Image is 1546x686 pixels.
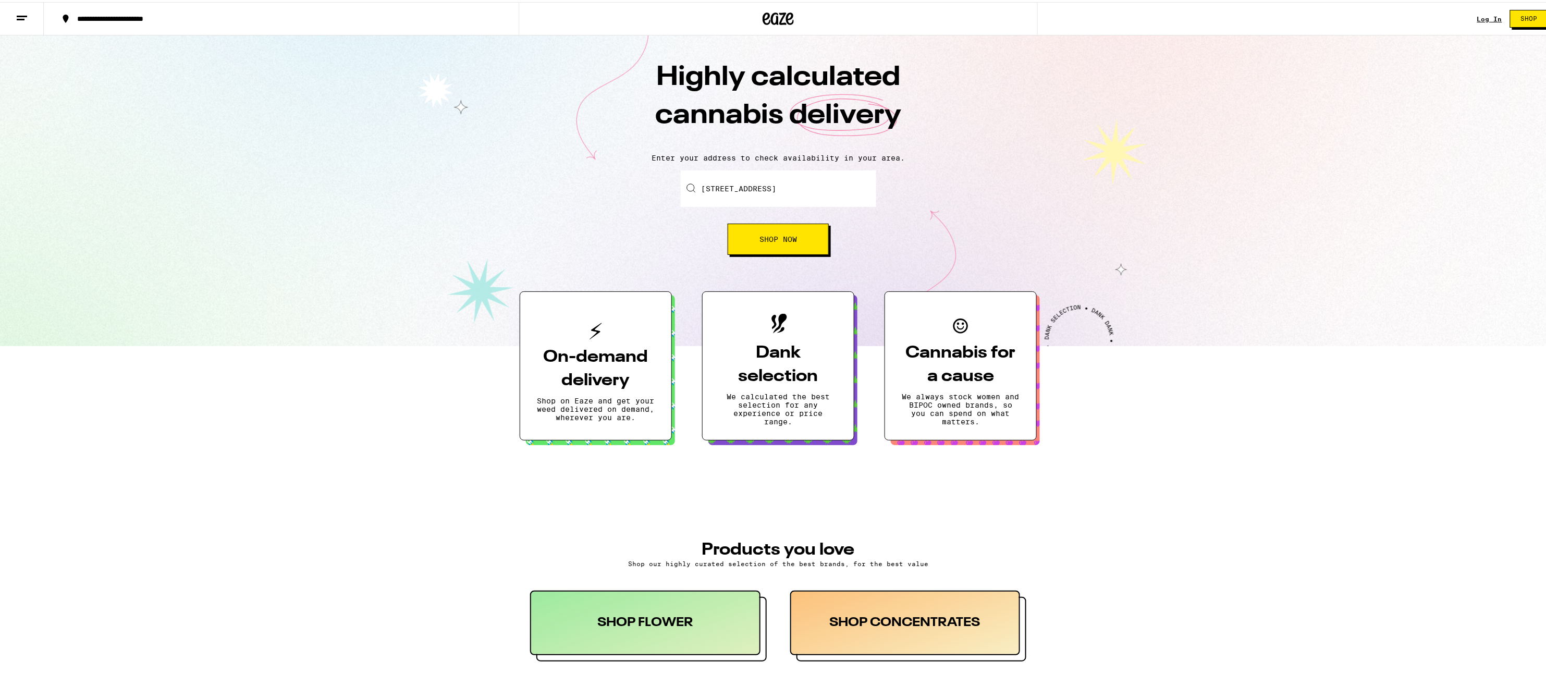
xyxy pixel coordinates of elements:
[790,589,1021,653] div: SHOP CONCENTRATES
[530,589,760,653] div: SHOP FLOWER
[719,339,837,386] h3: Dank selection
[681,168,876,205] input: Enter your delivery address
[1521,14,1538,20] span: Shop
[790,589,1027,659] button: SHOP CONCENTRATES
[530,589,767,659] button: SHOP FLOWER
[530,540,1026,556] h3: PRODUCTS YOU LOVE
[902,390,1020,424] p: We always stock women and BIPOC owned brands, so you can spend on what matters.
[759,234,797,241] span: Shop Now
[530,558,1026,565] p: Shop our highly curated selection of the best brands, for the best value
[1477,14,1502,20] a: Log In
[885,289,1037,438] button: Cannabis for a causeWe always stock women and BIPOC owned brands, so you can spend on what matters.
[520,289,672,438] button: On-demand deliveryShop on Eaze and get your weed delivered on demand, wherever you are.
[719,390,837,424] p: We calculated the best selection for any experience or price range.
[10,152,1546,160] p: Enter your address to check availability in your area.
[728,222,829,253] button: Shop Now
[702,289,854,438] button: Dank selectionWe calculated the best selection for any experience or price range.
[596,57,961,143] h1: Highly calculated cannabis delivery
[902,339,1020,386] h3: Cannabis for a cause
[537,395,655,420] p: Shop on Eaze and get your weed delivered on demand, wherever you are.
[537,344,655,390] h3: On-demand delivery
[6,7,75,16] span: Hi. Need any help?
